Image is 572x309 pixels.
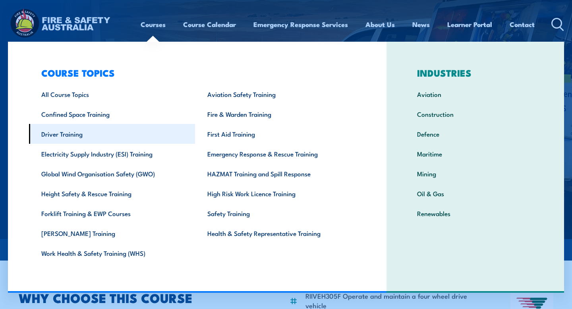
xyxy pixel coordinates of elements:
a: Global Wind Organisation Safety (GWO) [29,164,195,183]
a: News [412,14,430,35]
a: HAZMAT Training and Spill Response [195,164,361,183]
a: Emergency Response & Rescue Training [195,144,361,164]
a: Emergency Response Services [253,14,348,35]
a: Mining [405,164,546,183]
a: Construction [405,104,546,124]
a: Aviation Safety Training [195,84,361,104]
h2: WHY CHOOSE THIS COURSE [19,292,251,303]
a: Course Calendar [183,14,236,35]
a: Renewables [405,203,546,223]
a: Maritime [405,144,546,164]
a: Aviation [405,84,546,104]
h3: COURSE TOPICS [29,67,361,78]
a: Courses [141,14,166,35]
a: About Us [365,14,395,35]
a: Forklift Training & EWP Courses [29,203,195,223]
a: All Course Topics [29,84,195,104]
a: Safety Training [195,203,361,223]
a: [PERSON_NAME] Training [29,223,195,243]
a: Learner Portal [447,14,492,35]
a: Health & Safety Representative Training [195,223,361,243]
a: Driver Training [29,124,195,144]
a: Fire & Warden Training [195,104,361,124]
a: Oil & Gas [405,183,546,203]
a: Confined Space Training [29,104,195,124]
a: High Risk Work Licence Training [195,183,361,203]
a: Defence [405,124,546,144]
a: Contact [510,14,535,35]
a: Work Health & Safety Training (WHS) [29,243,195,263]
h3: INDUSTRIES [405,67,546,78]
a: First Aid Training [195,124,361,144]
a: Electricity Supply Industry (ESI) Training [29,144,195,164]
a: Height Safety & Rescue Training [29,183,195,203]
